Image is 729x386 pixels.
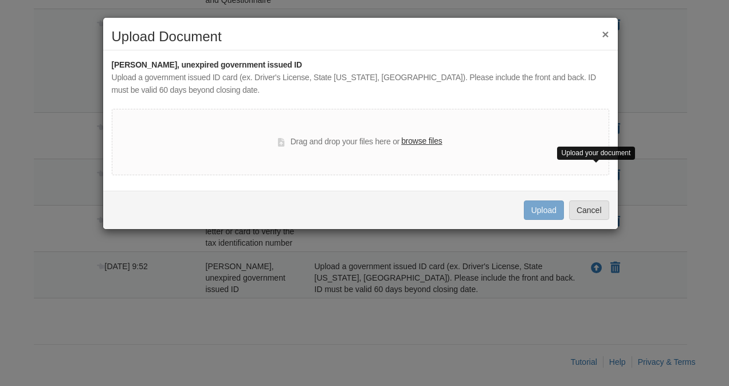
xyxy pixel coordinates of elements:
[524,200,564,220] button: Upload
[112,29,609,44] h2: Upload Document
[602,28,609,40] button: ×
[278,135,442,149] div: Drag and drop your files here or
[112,59,609,72] div: [PERSON_NAME], unexpired government issued ID
[401,135,442,148] label: browse files
[557,147,636,160] div: Upload your document
[112,72,609,97] div: Upload a government issued ID card (ex. Driver's License, State [US_STATE], [GEOGRAPHIC_DATA]). P...
[569,200,609,220] button: Cancel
